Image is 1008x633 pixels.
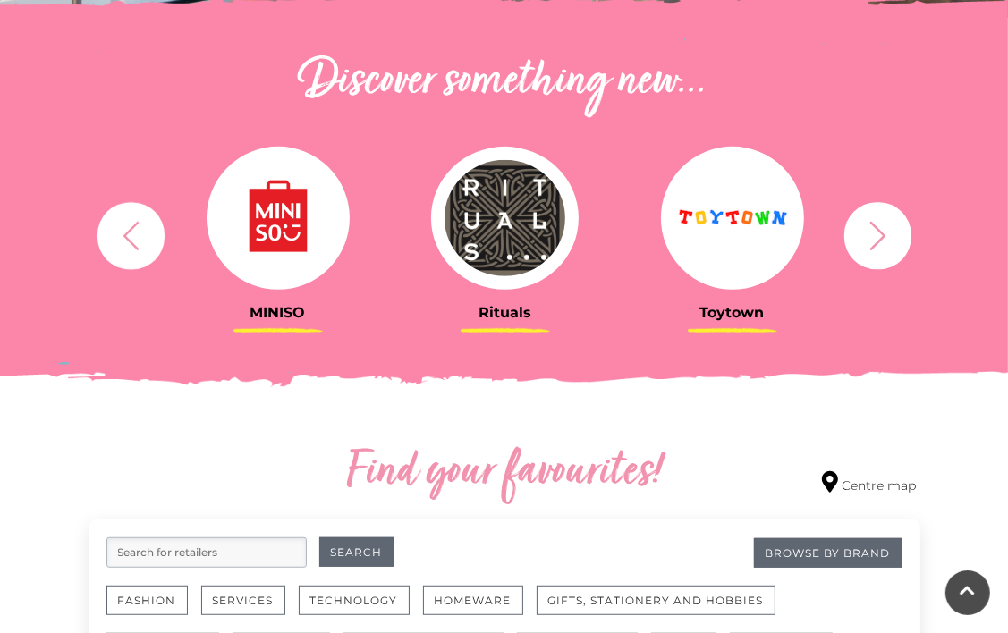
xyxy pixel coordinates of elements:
a: Technology [299,586,423,633]
h2: Discover something new... [89,54,920,111]
button: Gifts, Stationery and Hobbies [537,586,775,615]
h3: Toytown [632,304,833,321]
h3: Rituals [405,304,606,321]
a: Centre map [822,471,916,495]
button: Homeware [423,586,523,615]
button: Search [319,537,394,567]
h3: MINISO [178,304,378,321]
a: Services [201,586,299,633]
a: Fashion [106,586,201,633]
h2: Find your favourites! [232,444,777,502]
input: Search for retailers [106,537,307,568]
button: Technology [299,586,410,615]
button: Services [201,586,285,615]
a: Browse By Brand [754,538,902,568]
a: Gifts, Stationery and Hobbies [537,586,789,633]
button: Fashion [106,586,188,615]
a: Rituals [405,147,606,321]
a: Toytown [632,147,833,321]
a: Homeware [423,586,537,633]
a: MINISO [178,147,378,321]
